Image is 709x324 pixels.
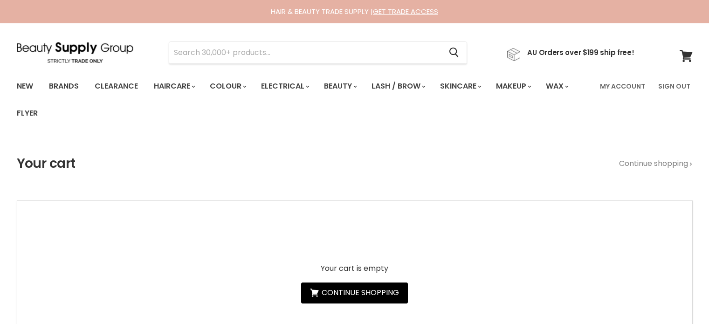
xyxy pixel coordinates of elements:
[594,76,651,96] a: My Account
[203,76,252,96] a: Colour
[619,159,693,168] a: Continue shopping
[301,264,408,273] p: Your cart is empty
[10,103,45,123] a: Flyer
[147,76,201,96] a: Haircare
[42,76,86,96] a: Brands
[301,283,408,303] a: Continue shopping
[254,76,315,96] a: Electrical
[169,41,467,64] form: Product
[442,42,467,63] button: Search
[169,42,442,63] input: Search
[5,7,704,16] div: HAIR & BEAUTY TRADE SUPPLY |
[10,73,594,127] ul: Main menu
[489,76,537,96] a: Makeup
[433,76,487,96] a: Skincare
[373,7,438,16] a: GET TRADE ACCESS
[5,73,704,127] nav: Main
[365,76,431,96] a: Lash / Brow
[17,156,76,171] h1: Your cart
[10,76,40,96] a: New
[653,76,696,96] a: Sign Out
[88,76,145,96] a: Clearance
[317,76,363,96] a: Beauty
[539,76,574,96] a: Wax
